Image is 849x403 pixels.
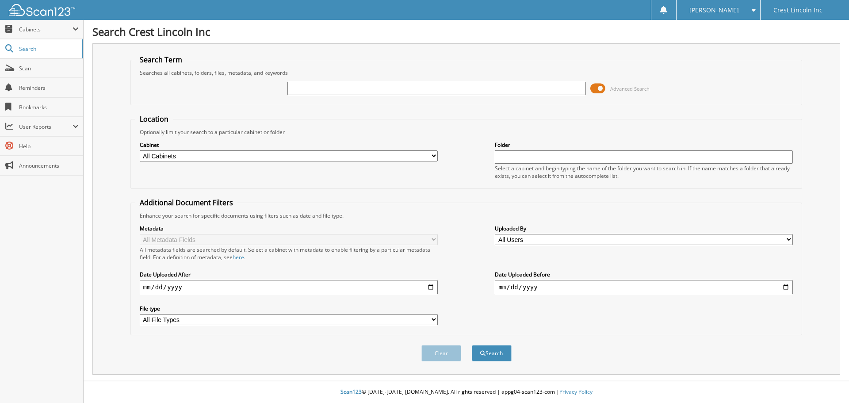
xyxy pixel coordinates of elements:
[495,165,793,180] div: Select a cabinet and begin typing the name of the folder you want to search in. If the name match...
[340,388,362,395] span: Scan123
[92,24,840,39] h1: Search Crest Lincoln Inc
[140,305,438,312] label: File type
[140,141,438,149] label: Cabinet
[84,381,849,403] div: © [DATE]-[DATE] [DOMAIN_NAME]. All rights reserved | appg04-scan123-com |
[19,142,79,150] span: Help
[19,123,73,130] span: User Reports
[610,85,650,92] span: Advanced Search
[9,4,75,16] img: scan123-logo-white.svg
[140,246,438,261] div: All metadata fields are searched by default. Select a cabinet with metadata to enable filtering b...
[773,8,822,13] span: Crest Lincoln Inc
[140,225,438,232] label: Metadata
[135,69,798,77] div: Searches all cabinets, folders, files, metadata, and keywords
[689,8,739,13] span: [PERSON_NAME]
[140,271,438,278] label: Date Uploaded After
[19,45,77,53] span: Search
[495,141,793,149] label: Folder
[135,128,798,136] div: Optionally limit your search to a particular cabinet or folder
[421,345,461,361] button: Clear
[19,162,79,169] span: Announcements
[135,212,798,219] div: Enhance your search for specific documents using filters such as date and file type.
[495,271,793,278] label: Date Uploaded Before
[472,345,512,361] button: Search
[559,388,593,395] a: Privacy Policy
[19,104,79,111] span: Bookmarks
[495,225,793,232] label: Uploaded By
[135,198,237,207] legend: Additional Document Filters
[19,26,73,33] span: Cabinets
[19,84,79,92] span: Reminders
[233,253,244,261] a: here
[19,65,79,72] span: Scan
[140,280,438,294] input: start
[135,114,173,124] legend: Location
[495,280,793,294] input: end
[135,55,187,65] legend: Search Term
